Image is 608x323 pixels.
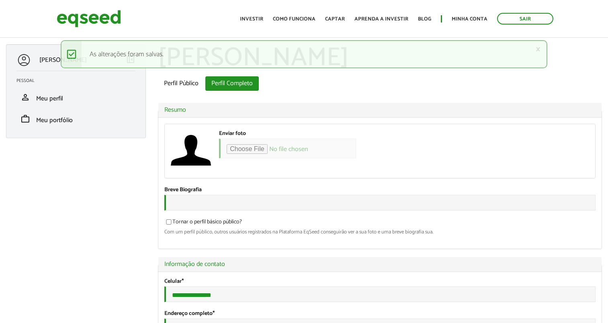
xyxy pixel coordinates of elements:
[354,16,408,22] a: Aprenda a investir
[164,219,242,227] label: Tornar o perfil básico público?
[39,56,87,64] p: [PERSON_NAME]
[219,131,246,137] label: Enviar foto
[497,13,553,25] a: Sair
[164,261,596,268] a: Informação de contato
[16,78,141,83] h2: Pessoal
[16,92,135,102] a: personMeu perfil
[57,8,121,29] img: EqSeed
[158,76,205,91] a: Perfil Público
[36,93,63,104] span: Meu perfil
[164,229,596,235] div: Com um perfil público, outros usuários registrados na Plataforma EqSeed conseguirão ver a sua fot...
[10,108,141,130] li: Meu portfólio
[418,16,431,22] a: Blog
[10,86,141,108] li: Meu perfil
[164,311,215,317] label: Endereço completo
[240,16,263,22] a: Investir
[273,16,315,22] a: Como funciona
[36,115,73,126] span: Meu portfólio
[20,92,30,102] span: person
[164,187,202,193] label: Breve Biografia
[164,279,184,284] label: Celular
[171,130,211,170] img: Foto de MARCELO ADAS
[16,114,135,124] a: workMeu portfólio
[213,309,215,318] span: Este campo é obrigatório.
[452,16,487,22] a: Minha conta
[171,130,211,170] a: Ver perfil do usuário.
[325,16,345,22] a: Captar
[61,40,547,68] div: As alterações foram salvas.
[164,107,596,113] a: Resumo
[20,114,30,124] span: work
[536,45,540,53] a: ×
[162,219,176,225] input: Tornar o perfil básico público?
[182,277,184,286] span: Este campo é obrigatório.
[205,76,259,91] a: Perfil Completo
